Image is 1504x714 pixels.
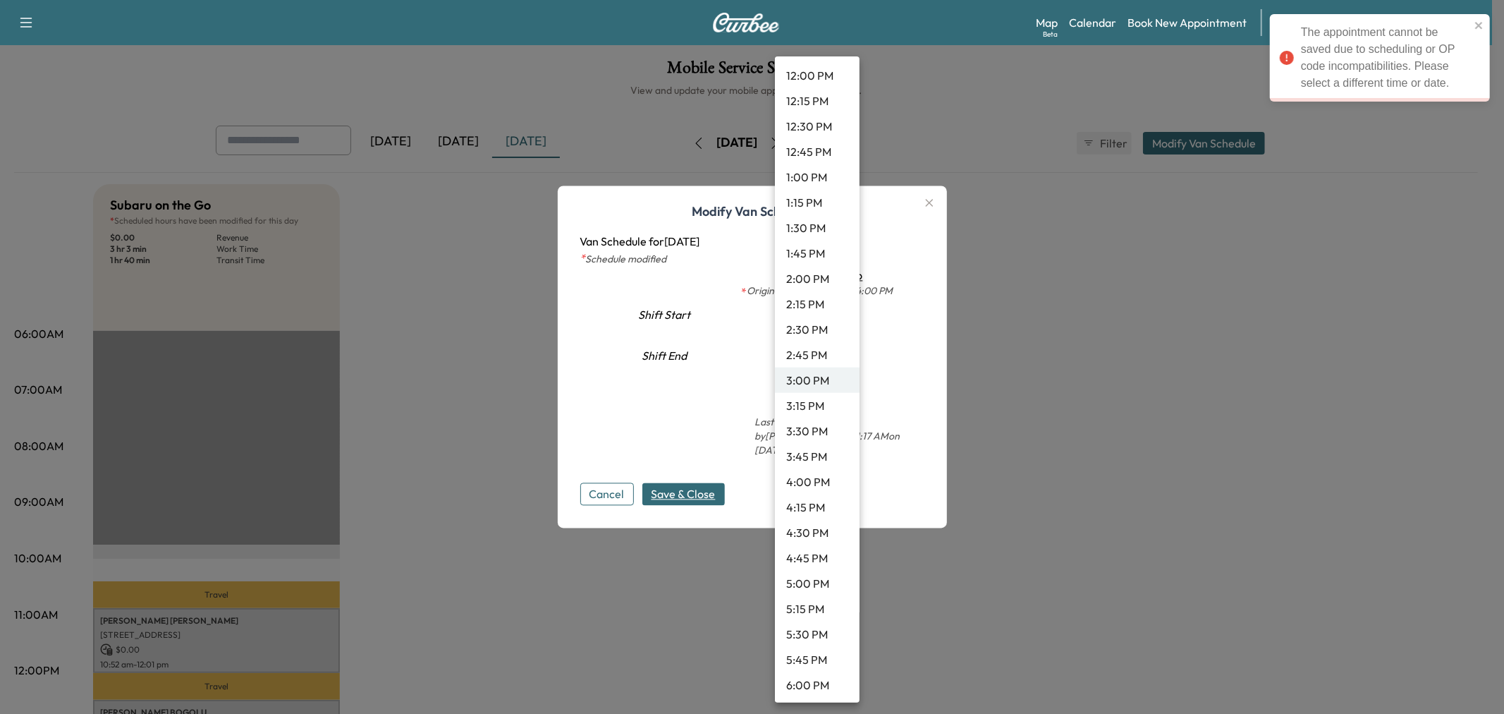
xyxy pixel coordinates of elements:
li: 3:30 PM [775,418,860,444]
li: 2:00 PM [775,266,860,291]
li: 5:30 PM [775,622,860,647]
li: 4:45 PM [775,545,860,571]
li: 12:15 PM [775,88,860,114]
li: 3:15 PM [775,393,860,418]
li: 12:45 PM [775,139,860,164]
li: 12:30 PM [775,114,860,139]
li: 1:45 PM [775,241,860,266]
li: 1:15 PM [775,190,860,215]
li: 4:15 PM [775,495,860,520]
li: 6:00 PM [775,672,860,698]
li: 3:45 PM [775,444,860,469]
li: 5:00 PM [775,571,860,596]
li: 1:00 PM [775,164,860,190]
li: 2:45 PM [775,342,860,368]
li: 4:00 PM [775,469,860,495]
li: 1:30 PM [775,215,860,241]
li: 5:45 PM [775,647,860,672]
div: The appointment cannot be saved due to scheduling or OP code incompatibilities. Please select a d... [1301,24,1470,92]
li: 3:00 PM [775,368,860,393]
li: 5:15 PM [775,596,860,622]
li: 4:30 PM [775,520,860,545]
li: 2:15 PM [775,291,860,317]
li: 2:30 PM [775,317,860,342]
li: 12:00 PM [775,63,860,88]
button: close [1474,20,1484,31]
